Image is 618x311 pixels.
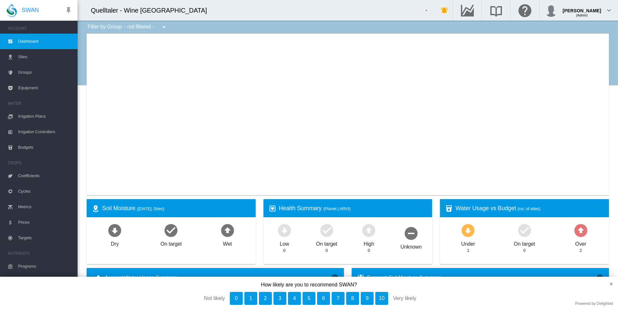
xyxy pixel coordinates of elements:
[230,292,243,305] button: 0, Not likely
[280,238,289,248] div: Low
[18,80,72,96] span: Equipment
[441,6,448,14] md-icon: icon-bell-ring
[157,21,170,34] button: icon-menu-down
[580,248,582,253] div: 2
[8,248,72,259] span: NUTRIENTS
[244,292,257,305] button: 1
[18,259,72,274] span: Programs
[91,6,213,15] div: Quelltaler - Wine [GEOGRAPHIC_DATA]
[332,292,345,305] button: 7
[514,238,535,248] div: On target
[460,6,475,14] md-icon: Go to the Data Hub
[6,4,17,17] img: SWAN-Landscape-Logo-Colour-drop.png
[102,204,250,212] div: Soil Moisture
[18,184,72,199] span: Cycles
[325,248,328,253] div: 0
[461,238,475,248] div: Under
[599,277,618,291] button: close survey
[137,206,164,211] span: ([DATE], Sites)
[8,23,72,34] span: ACCOUNT
[111,238,119,248] div: Dry
[18,124,72,140] span: Irrigation Controllers
[92,205,100,212] md-icon: icon-map-marker-radius
[460,222,476,238] md-icon: icon-arrow-down-bold-circle
[403,225,419,241] md-icon: icon-minus-circle
[445,205,453,212] md-icon: icon-cup-water
[18,109,72,124] span: Irrigation Plans
[316,238,337,248] div: On target
[467,248,469,253] div: 1
[18,199,72,215] span: Metrics
[545,4,558,17] img: profile.jpg
[288,292,301,305] button: 4
[317,292,330,305] button: 6
[375,292,388,305] button: 10, Very likely
[517,222,532,238] md-icon: icon-checkbox-marked-circle
[18,230,72,246] span: Targets
[18,215,72,230] span: Prices
[283,248,285,253] div: 0
[319,222,335,238] md-icon: icon-checkbox-marked-circle
[273,292,286,305] button: 3
[518,206,540,211] span: (no. of sites)
[455,204,604,212] div: Water Usage vs Budget
[576,14,588,17] span: (Admin)
[18,34,72,49] span: Dashboard
[438,4,451,17] button: icon-bell-ring
[563,5,601,11] div: [PERSON_NAME]
[163,222,179,238] md-icon: icon-checkbox-marked-circle
[8,158,72,168] span: CROPS
[523,248,526,253] div: 0
[605,6,613,14] md-icon: icon-chevron-down
[83,21,172,34] div: Filter by Group: - not filtered -
[277,222,292,238] md-icon: icon-arrow-down-bold-circle
[8,98,72,109] span: WATER
[22,6,39,14] span: SWAN
[303,292,315,305] button: 5
[18,65,72,80] span: Groups
[269,205,276,212] md-icon: icon-heart-box-outline
[144,292,225,305] div: Not likely
[160,23,168,31] md-icon: icon-menu-down
[361,222,377,238] md-icon: icon-arrow-up-bold-circle
[393,292,474,305] div: Very likely
[400,241,422,251] div: Unknown
[346,292,359,305] button: 8
[65,6,72,14] md-icon: icon-pin
[18,140,72,155] span: Budgets
[364,238,374,248] div: High
[259,292,272,305] button: 2
[575,238,586,248] div: Over
[220,222,235,238] md-icon: icon-arrow-up-bold-circle
[107,222,123,238] md-icon: icon-arrow-down-bold-circle
[368,248,370,253] div: 0
[573,222,589,238] md-icon: icon-arrow-up-bold-circle
[488,6,504,14] md-icon: Search the knowledge base
[160,238,182,248] div: On target
[18,49,72,65] span: Sites
[361,292,374,305] button: 9
[223,238,232,248] div: Wet
[517,6,533,14] md-icon: Click here for help
[279,204,427,212] div: Health Summary
[323,206,350,211] span: (Planet | ARVI)
[18,168,72,184] span: Coefficients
